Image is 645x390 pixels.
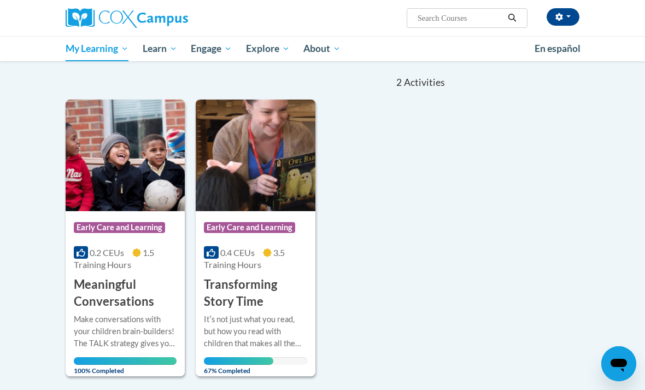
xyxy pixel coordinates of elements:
span: 67% Completed [204,357,273,375]
a: Explore [239,36,297,61]
h3: Meaningful Conversations [74,276,177,310]
span: En español [535,43,580,54]
a: My Learning [58,36,136,61]
h3: Transforming Story Time [204,276,307,310]
img: Cox Campus [66,8,188,28]
div: Main menu [57,36,588,61]
span: Engage [191,42,232,55]
img: Course Logo [196,100,315,211]
a: Engage [184,36,239,61]
input: Search Courses [417,11,504,25]
span: Explore [246,42,290,55]
iframe: Button to launch messaging window [601,346,636,381]
span: Early Care and Learning [74,222,165,233]
a: About [297,36,348,61]
span: 3.5 Training Hours [204,247,284,270]
span: 100% Completed [74,357,177,375]
span: My Learning [66,42,128,55]
div: Your progress [204,357,273,365]
span: Activities [404,77,445,89]
div: Itʹs not just what you read, but how you read with children that makes all the difference. Transf... [204,313,307,350]
span: 0.4 CEUs [220,247,255,258]
div: Your progress [74,357,177,365]
span: 1.5 Training Hours [74,247,154,270]
img: Course Logo [66,100,185,211]
span: About [303,42,341,55]
span: Learn [143,42,177,55]
a: Course LogoEarly Care and Learning0.4 CEUs3.5 Training Hours Transforming Story TimeItʹs not just... [196,100,315,376]
span: 2 [396,77,402,89]
a: Course LogoEarly Care and Learning0.2 CEUs1.5 Training Hours Meaningful ConversationsMake convers... [66,100,185,376]
button: Search [504,11,520,25]
a: En español [527,37,588,60]
a: Cox Campus [66,8,226,28]
button: Account Settings [547,8,579,26]
span: 0.2 CEUs [90,247,124,258]
span: Early Care and Learning [204,222,295,233]
div: Make conversations with your children brain-builders! The TALK strategy gives you the power to en... [74,313,177,350]
a: Learn [136,36,184,61]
